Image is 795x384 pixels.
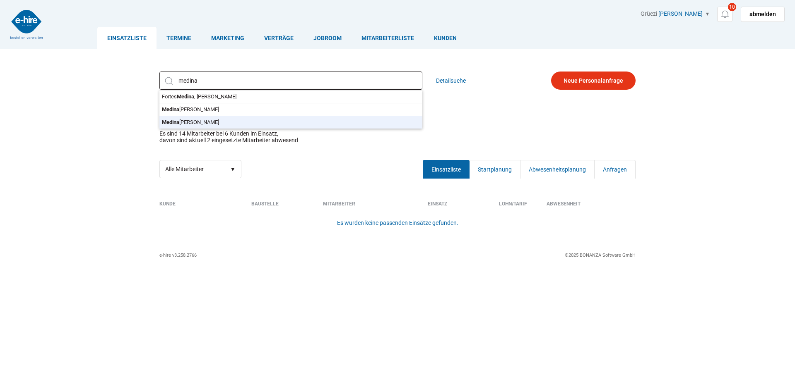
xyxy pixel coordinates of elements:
[422,201,493,213] th: Einsatz
[741,7,785,22] a: abmelden
[159,249,197,262] div: e-hire v3.258.2766
[157,27,201,49] a: Termine
[162,106,179,112] strong: Medina
[159,201,245,213] th: Kunde
[254,27,304,49] a: Verträge
[720,9,730,19] img: icon-notification.svg
[162,119,179,125] strong: Medina
[658,10,703,17] a: [PERSON_NAME]
[201,27,254,49] a: Marketing
[641,10,785,22] div: Grüezi
[424,27,467,49] a: Kunden
[717,7,732,22] a: 10
[520,160,595,179] a: Abwesenheitsplanung
[594,160,636,179] a: Anfragen
[540,201,636,213] th: Abwesenheit
[159,116,422,129] div: [PERSON_NAME]
[436,72,466,90] a: Detailsuche
[245,201,317,213] th: Baustelle
[159,72,422,90] input: Schnellsuche
[493,201,540,213] th: Lohn/Tarif
[304,27,352,49] a: Jobroom
[10,10,43,39] img: logo2.png
[159,90,422,103] div: Fortes , [PERSON_NAME]
[337,219,458,226] a: Es wurden keine passenden Einsätze gefunden.
[551,72,636,90] a: Neue Personalanfrage
[423,160,470,179] a: Einsatzliste
[317,201,422,213] th: Mitarbeiter
[469,160,520,179] a: Startplanung
[159,130,298,143] p: Es sind 14 Mitarbeiter bei 6 Kunden im Einsatz, davon sind aktuell 2 eingesetzte Mitarbeiter abwe...
[177,93,194,100] strong: Medina
[97,27,157,49] a: Einsatzliste
[352,27,424,49] a: Mitarbeiterliste
[728,3,736,11] span: 10
[565,249,636,262] div: ©2025 BONANZA Software GmbH
[159,103,422,116] div: [PERSON_NAME]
